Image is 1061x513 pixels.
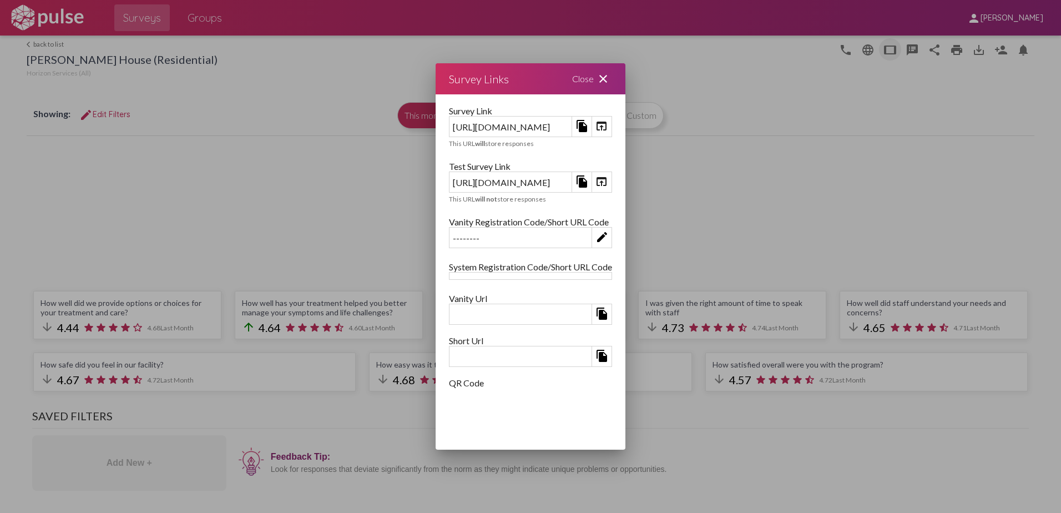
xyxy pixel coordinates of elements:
div: Vanity Registration Code/Short URL Code [449,217,612,227]
mat-icon: open_in_browser [595,175,608,188]
mat-icon: open_in_browser [595,119,608,133]
mat-icon: close [597,72,610,85]
div: QR Code [449,378,612,388]
mat-icon: edit [595,230,609,244]
div: Short Url [449,335,612,346]
div: [URL][DOMAIN_NAME] [449,174,572,191]
div: System Registration Code/Short URL Code [449,261,612,272]
div: This URL store responses [449,195,612,203]
div: [URL][DOMAIN_NAME] [449,118,572,135]
div: Vanity Url [449,293,612,304]
mat-icon: file_copy [575,175,589,188]
div: -------- [449,229,592,247]
div: Test Survey Link [449,161,612,172]
div: Survey Links [449,70,509,88]
b: will [475,139,485,148]
div: Close [559,63,625,94]
b: will not [475,195,497,203]
div: Survey Link [449,105,612,116]
div: This URL store responses [449,139,612,148]
mat-icon: file_copy [595,349,609,363]
mat-icon: file_copy [595,307,609,320]
mat-icon: file_copy [575,119,589,133]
